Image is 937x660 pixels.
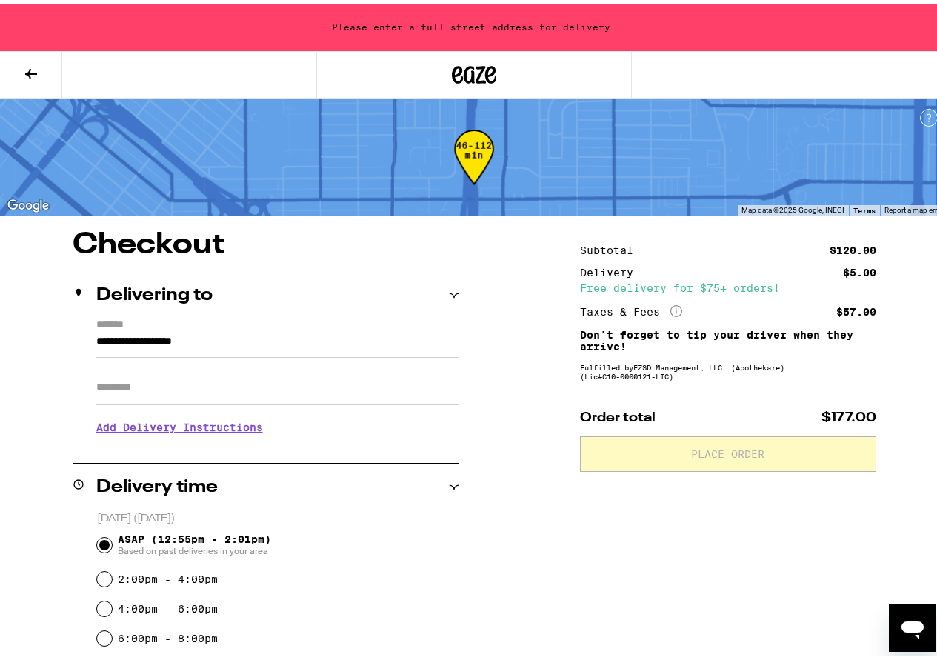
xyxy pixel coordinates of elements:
div: $5.00 [843,264,876,274]
h3: Add Delivery Instructions [96,407,459,441]
span: Order total [580,407,656,421]
div: Fulfilled by EZSD Management, LLC. (Apothekare) (Lic# C10-0000121-LIC ) [580,359,876,377]
img: Google [4,193,53,212]
p: [DATE] ([DATE]) [97,508,459,522]
span: ASAP (12:55pm - 2:01pm) [118,530,271,553]
iframe: Button to launch messaging window, conversation in progress [889,601,936,648]
span: Based on past deliveries in your area [118,541,271,553]
div: $57.00 [836,303,876,313]
div: 46-112 min [454,137,494,193]
div: Taxes & Fees [580,301,682,315]
div: $120.00 [830,241,876,252]
div: Free delivery for $75+ orders! [580,279,876,290]
span: $177.00 [821,407,876,421]
label: 2:00pm - 4:00pm [118,570,218,581]
span: Place Order [691,445,764,456]
h2: Delivery time [96,475,218,493]
a: Open this area in Google Maps (opens a new window) [4,193,53,212]
label: 4:00pm - 6:00pm [118,599,218,611]
h2: Delivering to [96,283,213,301]
span: Map data ©2025 Google, INEGI [741,202,844,210]
p: We'll contact you at [PHONE_NUMBER] when we arrive [96,441,459,453]
a: Terms [853,202,876,211]
div: Delivery [580,264,644,274]
h1: Checkout [73,227,459,256]
div: Subtotal [580,241,644,252]
label: 6:00pm - 8:00pm [118,629,218,641]
button: Place Order [580,433,876,468]
p: Don't forget to tip your driver when they arrive! [580,325,876,349]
